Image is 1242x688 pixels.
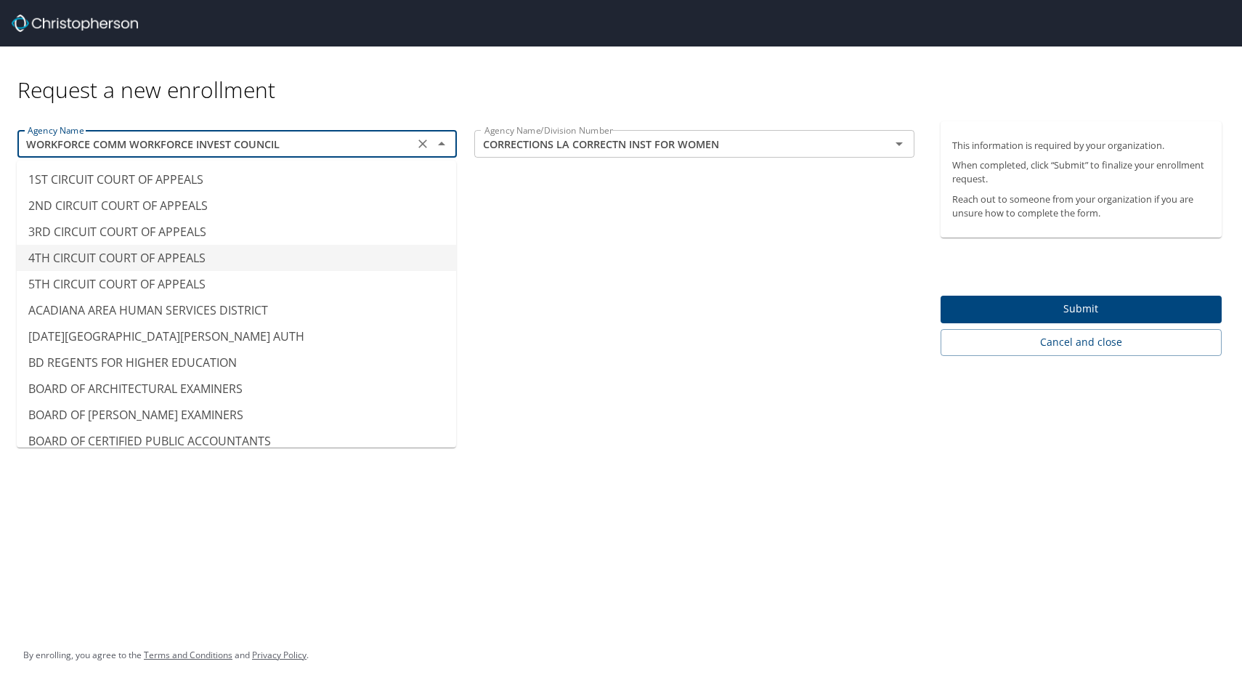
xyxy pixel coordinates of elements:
[144,649,232,661] a: Terms and Conditions
[17,219,456,245] li: 3RD CIRCUIT COURT OF APPEALS
[17,193,456,219] li: 2ND CIRCUIT COURT OF APPEALS
[952,193,1211,220] p: Reach out to someone from your organization if you are unsure how to complete the form.
[17,271,456,297] li: 5TH CIRCUIT COURT OF APPEALS
[17,245,456,271] li: 4TH CIRCUIT COURT OF APPEALS
[12,15,138,32] img: cbt logo
[17,297,456,323] li: ACADIANA AREA HUMAN SERVICES DISTRICT
[952,300,1211,318] span: Submit
[252,649,307,661] a: Privacy Policy
[413,134,433,154] button: Clear
[952,333,1211,352] span: Cancel and close
[941,329,1222,356] button: Cancel and close
[17,166,456,193] li: 1ST CIRCUIT COURT OF APPEALS
[889,134,909,154] button: Open
[17,402,456,428] li: BOARD OF [PERSON_NAME] EXAMINERS
[17,323,456,349] li: [DATE][GEOGRAPHIC_DATA][PERSON_NAME] AUTH
[17,376,456,402] li: BOARD OF ARCHITECTURAL EXAMINERS
[431,134,452,154] button: Close
[952,139,1211,153] p: This information is required by your organization.
[23,637,309,673] div: By enrolling, you agree to the and .
[17,428,456,454] li: BOARD OF CERTIFIED PUBLIC ACCOUNTANTS
[17,46,1233,104] div: Request a new enrollment
[17,349,456,376] li: BD REGENTS FOR HIGHER EDUCATION
[952,158,1211,186] p: When completed, click “Submit” to finalize your enrollment request.
[941,296,1222,324] button: Submit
